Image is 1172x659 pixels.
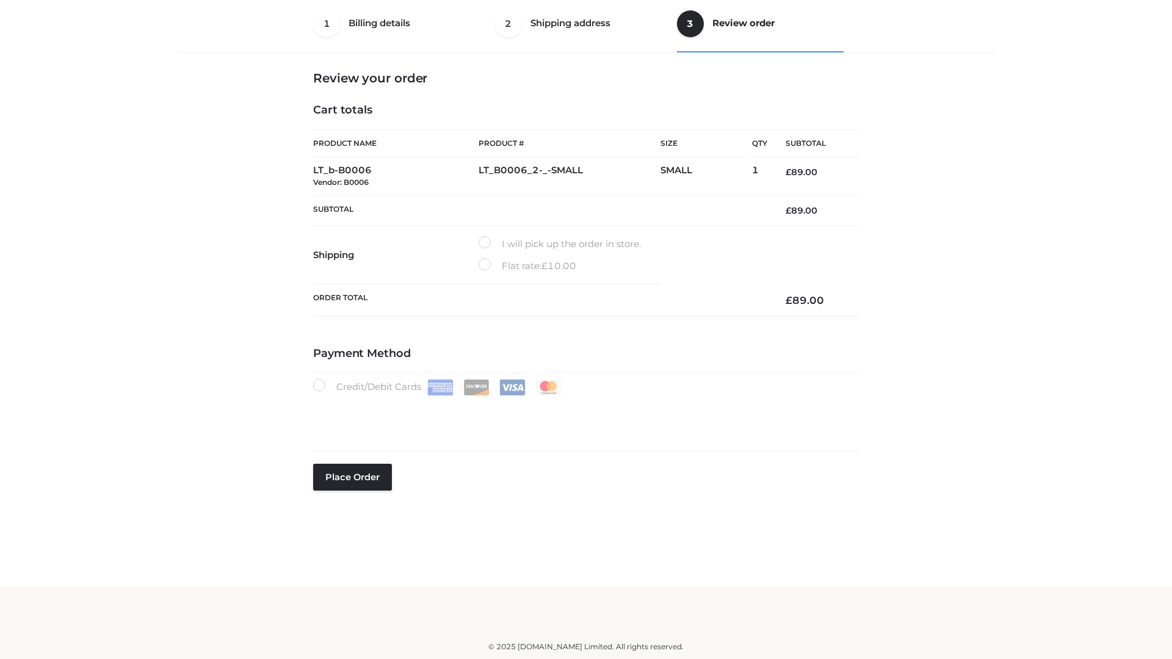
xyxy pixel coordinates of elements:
label: Flat rate: [479,258,576,274]
th: Shipping [313,226,479,284]
bdi: 89.00 [786,205,817,216]
span: £ [786,294,792,306]
h4: Cart totals [313,104,859,117]
th: Product Name [313,129,479,157]
th: Qty [752,129,767,157]
span: £ [786,205,791,216]
button: Place order [313,464,392,491]
span: £ [786,167,791,178]
td: 1 [752,157,767,196]
img: Mastercard [535,380,562,395]
img: Discover [463,380,490,395]
bdi: 89.00 [786,167,817,178]
label: I will pick up the order in store. [479,236,641,252]
img: Visa [499,380,526,395]
small: Vendor: B0006 [313,178,369,187]
iframe: Secure payment input frame [311,393,856,438]
td: SMALL [660,157,752,196]
td: LT_B0006_2-_-SMALL [479,157,660,196]
span: £ [541,260,548,272]
th: Order Total [313,284,767,317]
bdi: 10.00 [541,260,576,272]
th: Subtotal [313,195,767,225]
h4: Payment Method [313,347,859,361]
bdi: 89.00 [786,294,824,306]
label: Credit/Debit Cards [313,379,563,395]
div: © 2025 [DOMAIN_NAME] Limited. All rights reserved. [181,641,991,653]
img: Amex [427,380,454,395]
th: Product # [479,129,660,157]
th: Subtotal [767,130,859,157]
th: Size [660,130,746,157]
td: LT_b-B0006 [313,157,479,196]
h3: Review your order [313,71,859,85]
